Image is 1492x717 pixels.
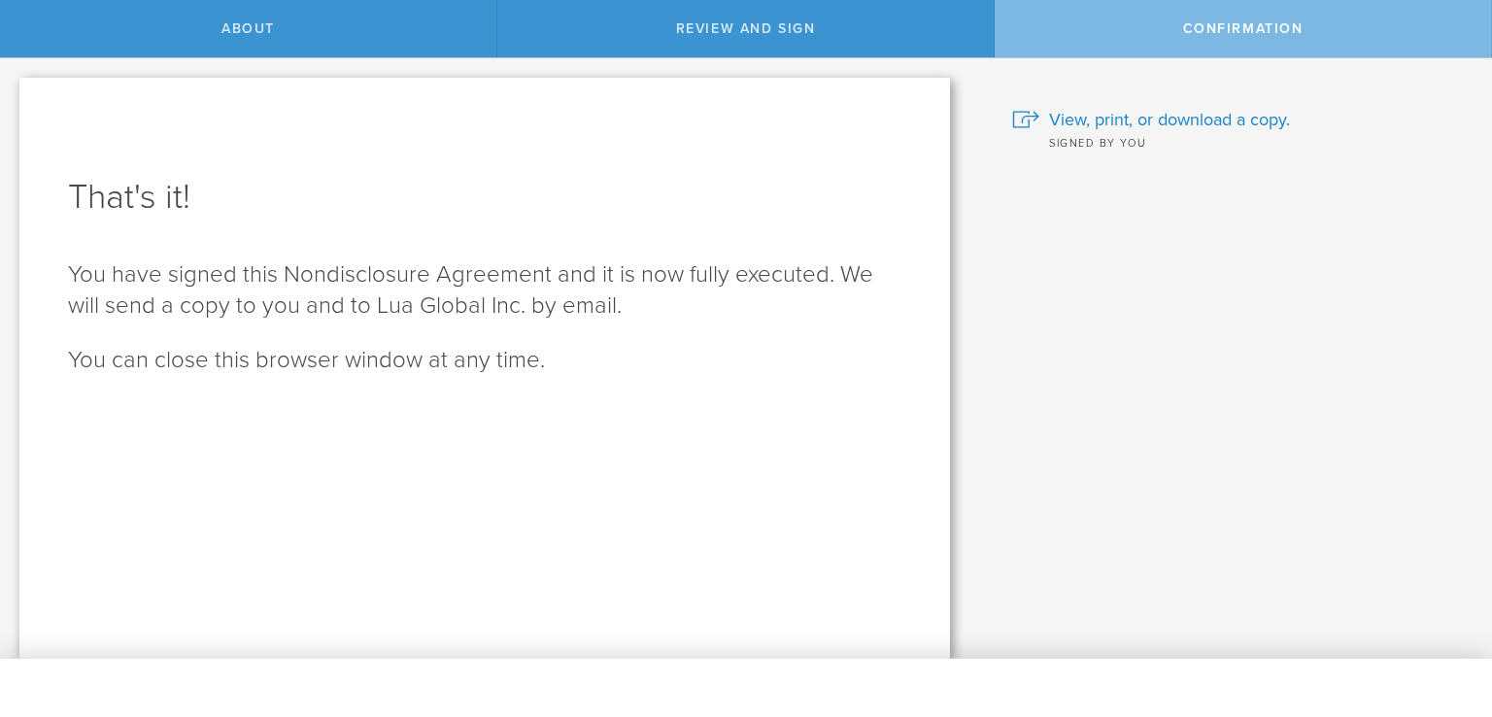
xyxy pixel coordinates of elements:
[221,20,275,37] span: About
[1183,20,1304,37] span: Confirmation
[68,259,901,322] p: You have signed this Nondisclosure Agreement and it is now fully executed. We will send a copy to...
[68,174,901,221] h1: That's it!
[676,20,816,37] span: Review and sign
[1012,132,1463,152] div: Signed by you
[1395,565,1492,659] iframe: Chat Widget
[68,345,901,376] p: You can close this browser window at any time.
[1049,107,1290,132] span: View, print, or download a copy.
